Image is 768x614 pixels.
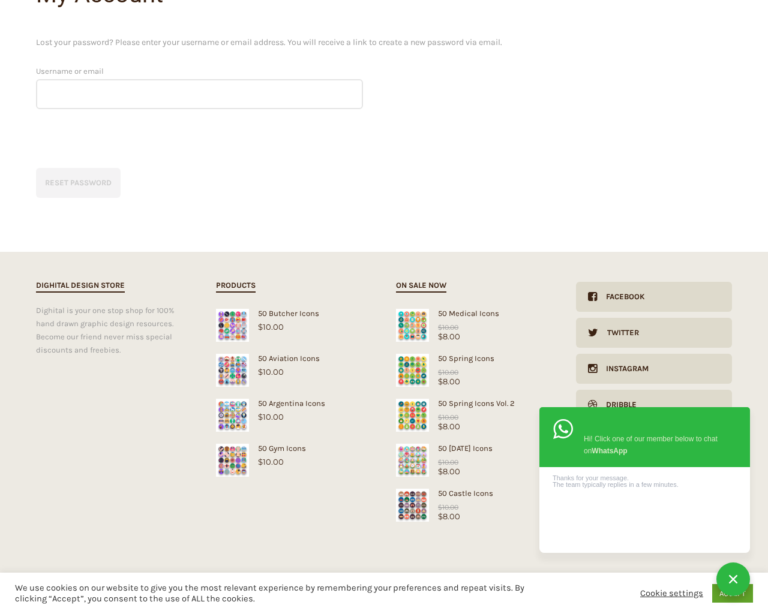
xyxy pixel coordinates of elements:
[598,318,639,348] div: Twitter
[438,332,443,341] span: $
[396,309,552,341] a: Medical Icons50 Medical Icons$8.00
[258,457,263,466] span: $
[36,168,121,198] button: Reset password
[438,377,443,386] span: $
[396,444,552,476] a: Easter Icons50 [DATE] Icons$8.00
[576,282,732,312] a: Facebook
[396,279,446,293] h2: On sale now
[438,332,460,341] bdi: 8.00
[396,399,552,408] div: 50 Spring Icons Vol. 2
[597,282,645,312] div: Facebook
[258,412,263,422] span: $
[438,377,460,386] bdi: 8.00
[592,447,627,455] strong: WhatsApp
[438,422,443,431] span: $
[216,309,372,332] a: 50 Butcher Icons$10.00
[551,475,738,488] div: Thanks for your message. The team typically replies in a few minutes.
[258,367,284,377] bdi: 10.00
[597,354,649,384] div: Instagram
[216,444,372,453] div: 50 Gym Icons
[396,354,552,363] div: 50 Spring Icons
[576,318,732,348] a: Twitter
[438,458,458,466] bdi: 10.00
[36,36,732,49] p: Lost your password? Please enter your username or email address. You will receive a link to creat...
[640,588,703,599] a: Cookie settings
[438,466,460,476] bdi: 8.00
[36,304,192,357] div: Dighital is your one stop shop for 100% hand drawn graphic design resources. Become our friend ne...
[15,583,532,604] div: We use cookies on our website to give you the most relevant experience by remembering your prefer...
[216,444,372,466] a: 50 Gym Icons$10.00
[396,489,552,521] a: Castle Icons50 Castle Icons$8.00
[438,466,443,476] span: $
[438,422,460,431] bdi: 8.00
[438,458,442,466] span: $
[216,399,372,408] div: 50 Argentina Icons
[712,584,753,603] a: ACCEPT
[438,503,458,511] bdi: 10.00
[576,390,732,420] a: Dribble
[438,323,442,332] span: $
[216,279,256,293] h2: Products
[396,444,429,477] img: Easter Icons
[396,354,429,387] img: Spring Icons
[258,322,284,332] bdi: 10.00
[438,368,458,377] bdi: 10.00
[438,503,442,511] span: $
[396,354,552,386] a: Spring Icons50 Spring Icons$8.00
[576,354,732,384] a: Instagram
[396,309,429,342] img: Medical Icons
[216,309,372,318] div: 50 Butcher Icons
[258,367,263,377] span: $
[36,64,363,79] label: Username or email
[216,399,372,422] a: 50 Argentina Icons$10.00
[396,399,429,432] img: Spring Icons
[396,489,429,522] img: Castle Icons
[216,354,372,377] a: 50 Aviation Icons$10.00
[438,511,443,521] span: $
[396,309,552,318] div: 50 Medical Icons
[258,412,284,422] bdi: 10.00
[36,115,218,162] iframe: reCAPTCHA
[438,323,458,332] bdi: 10.00
[584,431,724,457] div: Hi! Click one of our member below to chat on
[258,457,284,466] bdi: 10.00
[36,279,125,293] h2: Dighital Design Store
[438,368,442,377] span: $
[597,390,637,420] div: Dribble
[396,489,552,498] div: 50 Castle Icons
[438,413,442,422] span: $
[396,444,552,453] div: 50 [DATE] Icons
[396,399,552,431] a: Spring Icons50 Spring Icons Vol. 2$8.00
[438,413,458,422] bdi: 10.00
[438,511,460,521] bdi: 8.00
[216,354,372,363] div: 50 Aviation Icons
[258,322,263,332] span: $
